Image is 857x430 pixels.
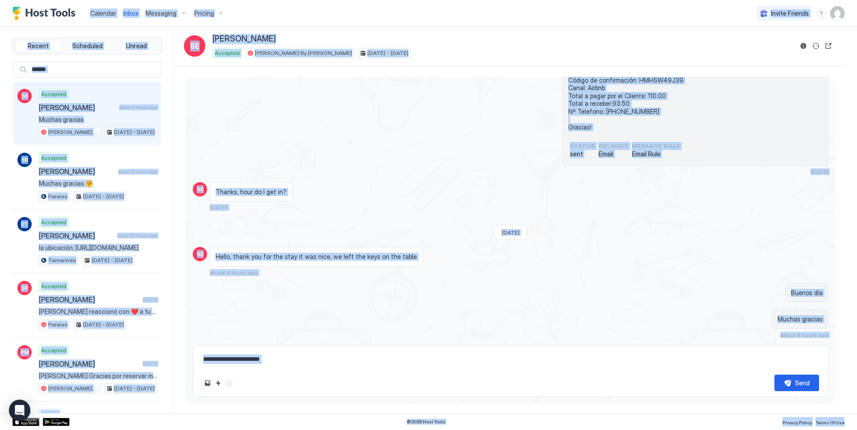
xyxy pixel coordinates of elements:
span: SE [197,250,204,258]
span: SE [21,92,28,100]
span: Messaging [146,9,176,17]
a: Host Tools Logo [12,7,79,20]
span: Accepted [41,347,66,355]
span: SE [197,185,204,193]
span: sent [570,150,595,158]
span: © 2025 Host Tools [407,419,445,425]
span: [DATE] [143,297,157,303]
span: [PERSON_NAME] [39,167,115,176]
span: [PERSON_NAME] [212,34,276,44]
div: menu [816,8,827,19]
button: Unread [112,40,160,52]
span: [PERSON_NAME] By [PERSON_NAME] [48,384,99,392]
span: Pricing [194,9,214,17]
span: [DATE] - [DATE] [83,321,124,329]
span: Accepted [41,218,66,226]
button: Reservation information [798,41,809,51]
span: [PERSON_NAME] Gracias por reservar mi apartamento, estoy encantada de teneros por aquí. Te estaré... [39,372,157,380]
span: Privacy Policy [782,420,812,425]
span: ER [21,156,28,164]
span: [PERSON_NAME] [39,359,139,368]
button: Scheduled [64,40,111,52]
span: Muchas gracias [778,315,823,323]
span: [PERSON_NAME] [39,231,114,240]
button: Quick reply [213,378,224,388]
div: Send [795,378,810,388]
span: [PERSON_NAME] reaccionó con ❤️ a tu mensaje, que dice: “[PERSON_NAME] Gracias por reservar mi apa... [39,308,157,316]
span: status [570,142,595,150]
button: Sync reservation [811,41,821,51]
span: about 22 hours ago [117,233,157,238]
span: [DATE] [811,168,828,175]
span: [DATE] [210,204,228,211]
button: Open reservation [823,41,834,51]
span: Recent [28,42,49,50]
span: Accepted [41,282,66,290]
span: [DATE] - [DATE] [114,384,155,392]
span: Email [599,150,628,158]
span: Invite Friends [771,9,809,17]
span: SP [21,284,28,292]
a: Privacy Policy [782,417,812,426]
span: [DATE] [502,229,520,236]
span: [DATE] - [DATE] [92,256,133,264]
span: [DATE] - [DATE] [114,128,155,136]
span: [PERSON_NAME] [39,103,116,112]
span: Email Rule [632,150,680,158]
span: Message Rule [632,142,680,150]
span: about 4 hours ago [780,332,828,338]
a: Terms Of Use [815,417,845,426]
span: [DATE] - [DATE] [83,192,124,200]
span: Muchas gracias 🤗 [39,180,157,188]
span: Accepted [215,49,240,57]
span: Paraiso [48,192,68,200]
span: Muchas gracias [39,116,157,124]
span: [DATE] - [DATE] [367,49,408,57]
span: [PERSON_NAME] [39,295,139,304]
a: Calendar [90,8,116,18]
input: Input Field [28,62,161,77]
span: Thanks, hour do I get in? [216,188,287,196]
span: Calendar [90,9,116,17]
span: Hello, thank you for the stay it was nice, we left the keys on the table [216,253,417,261]
span: Paraiso [48,321,68,329]
span: Scheduled [72,42,103,50]
div: tab-group [12,38,162,54]
div: Open Intercom Messenger [9,400,30,421]
span: la ubicación: [URL][DOMAIN_NAME] [39,244,157,252]
span: Terms Of Use [815,420,845,425]
span: [DATE] [143,361,157,367]
span: about 4 hours ago [210,269,258,276]
span: Inbox [123,9,138,17]
a: App Store [12,418,39,426]
a: Google Play Store [43,418,70,426]
button: Upload image [202,378,213,388]
a: Inbox [123,8,138,18]
span: Unread [126,42,147,50]
span: [PERSON_NAME] By [PERSON_NAME] [255,49,352,57]
span: Delivery [599,142,628,150]
span: Accepted [41,154,66,162]
button: Recent [15,40,62,52]
span: [PERSON_NAME] By [PERSON_NAME] [48,128,99,136]
span: Accepted [41,90,66,98]
span: ET [21,220,28,228]
span: about 4 hours ago [119,104,157,110]
span: PM [21,348,29,356]
span: Tamarindo [48,256,76,264]
span: SE [190,41,200,51]
span: Inquiry [41,410,58,418]
span: Buenos día [791,289,823,297]
button: Send [774,375,819,391]
span: about 11 hours ago [118,169,157,175]
div: User profile [830,6,845,21]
